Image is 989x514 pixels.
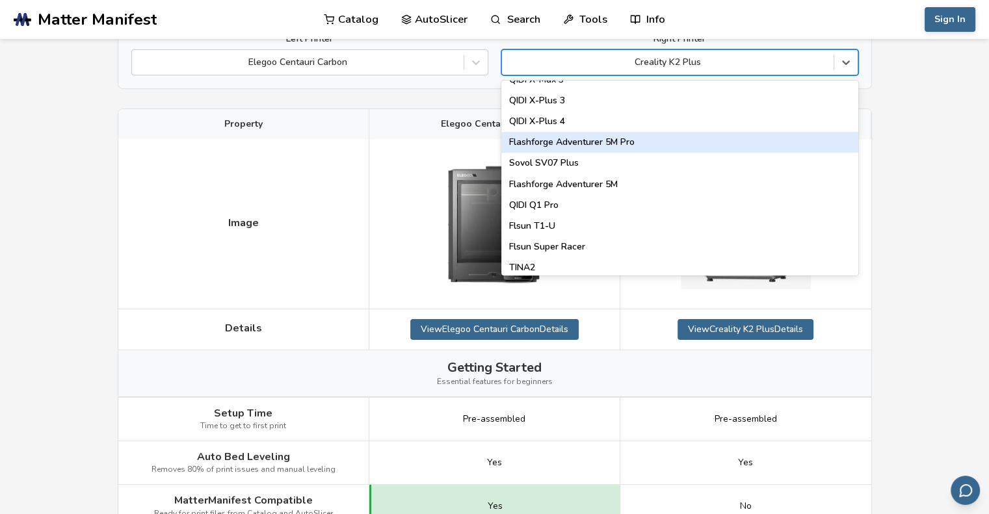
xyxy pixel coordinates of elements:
label: Left Printer [131,34,488,44]
input: Creality K2 PlusEnder 3 V3 KEEnder 3 V3 PlusFlashforge Adventurer 4 Pro[PERSON_NAME] MiniQIDI X-C... [508,57,511,68]
a: ViewCreality K2 PlusDetails [678,319,813,340]
button: Sign In [925,7,975,32]
span: Elegoo Centauri Carbon [441,119,548,129]
span: Property [224,119,263,129]
button: Send feedback via email [951,476,980,505]
span: Details [225,322,262,334]
a: ViewElegoo Centauri CarbonDetails [410,319,579,340]
span: Image [228,217,259,229]
div: QIDI X-Plus 3 [501,90,858,111]
span: Matter Manifest [38,10,157,29]
span: No [740,501,752,511]
span: MatterManifest Compatible [174,495,313,506]
span: Yes [738,457,753,468]
span: Setup Time [214,407,272,419]
span: Pre-assembled [715,414,777,424]
div: Flsun T1-U [501,216,858,237]
div: TINA2 [501,257,858,278]
div: Flashforge Adventurer 5M Pro [501,132,858,153]
span: Yes [488,501,503,511]
span: Pre-assembled [463,414,525,424]
span: Removes 80% of print issues and manual leveling [152,465,336,474]
div: Sovol SV07 Plus [501,153,858,173]
span: Time to get to first print [200,422,286,431]
span: Yes [487,457,502,468]
div: QIDI Q1 Pro [501,195,858,216]
span: Essential features for beginners [437,378,553,387]
div: QIDI X-Plus 4 [501,111,858,132]
label: Right Printer [501,34,858,44]
input: Elegoo Centauri Carbon [138,57,141,68]
span: Getting Started [447,360,542,375]
span: Auto Bed Leveling [197,451,290,463]
div: Flashforge Adventurer 5M [501,174,858,195]
img: Elegoo Centauri Carbon [429,149,559,298]
div: Flsun Super Racer [501,237,858,257]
